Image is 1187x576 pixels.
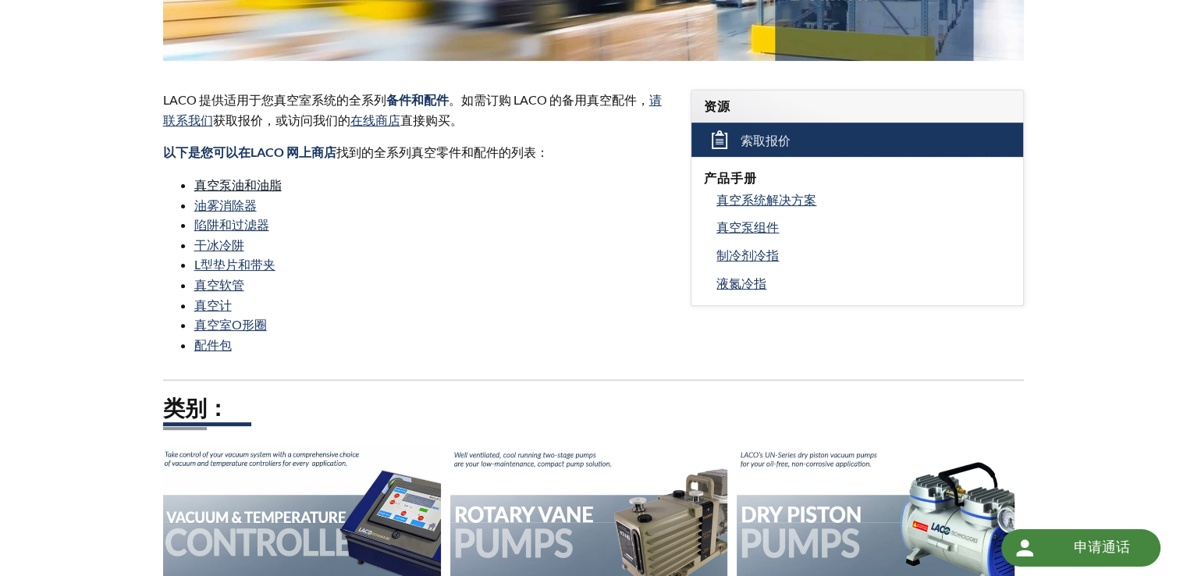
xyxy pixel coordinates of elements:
a: 油雾消除器 [194,197,257,212]
font: 以下是您可以在LACO 网上商店 [163,144,336,159]
a: 制冷剂冷指 [716,245,1011,265]
a: 请联系我们 [163,92,662,127]
a: 真空系统解决方案 [716,190,1011,210]
font: 索取报价 [741,133,791,148]
font: 资源 [704,98,730,113]
a: 在线商店 [350,112,400,127]
font: ： [536,144,549,159]
a: 真空泵组件 [716,217,1011,237]
a: 配件包 [194,337,232,352]
font: LACO 提供适用于您真空室系统的全系列 [163,92,386,107]
img: 圆形按钮 [1012,535,1037,560]
font: 找到的全系列真空零件和配件的列表 [336,144,536,159]
font: 真空泵组件 [716,219,779,234]
font: 直接购买。 [400,112,463,127]
a: 真空室O形圈 [194,317,267,332]
font: 真空系统解决方案 [716,192,816,207]
font: 。如需订购 LACO 的备用真空配件， [449,92,649,107]
font: 获取报价，或访问我们的 [213,112,350,127]
a: 真空软管 [194,277,244,292]
a: 陷阱和过滤器 [194,217,269,232]
a: L型垫片和带夹 [194,257,275,272]
font: 制冷剂冷指 [716,247,779,262]
a: 液氮冷指 [716,273,1011,293]
a: 索取报价 [691,123,1023,157]
div: 申请通话 [1001,529,1160,567]
font: 备件和配件 [386,92,449,107]
font: 申请通话 [1073,537,1129,556]
font: 类别： [163,394,229,421]
a: 真空计 [194,297,232,312]
font: 产品手册 [704,170,757,185]
a: 干冰冷阱 [194,237,244,252]
a: 真空泵油和油脂 [194,177,282,192]
font: 液氮冷指 [716,276,766,290]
